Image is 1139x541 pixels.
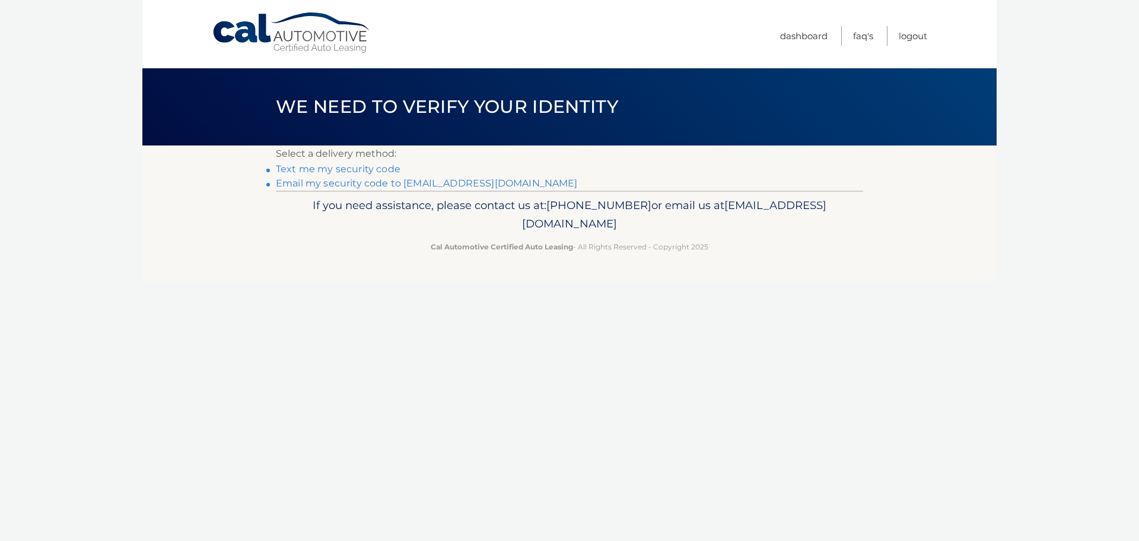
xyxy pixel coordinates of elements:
p: Select a delivery method: [276,145,863,162]
a: Cal Automotive [212,12,372,54]
a: Logout [899,26,927,46]
span: We need to verify your identity [276,96,618,118]
a: Dashboard [780,26,828,46]
p: - All Rights Reserved - Copyright 2025 [284,241,855,253]
strong: Cal Automotive Certified Auto Leasing [431,242,573,251]
a: FAQ's [853,26,873,46]
p: If you need assistance, please contact us at: or email us at [284,196,855,234]
a: Email my security code to [EMAIL_ADDRESS][DOMAIN_NAME] [276,178,578,189]
a: Text me my security code [276,163,400,175]
span: [PHONE_NUMBER] [546,198,651,212]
